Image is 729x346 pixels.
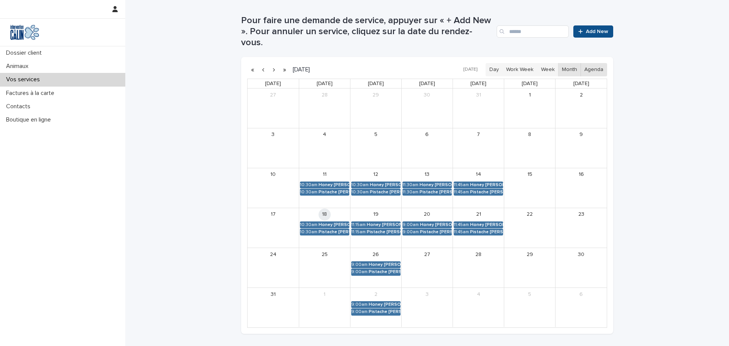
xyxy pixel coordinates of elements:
div: Honey [PERSON_NAME] [470,222,503,228]
td: August 23, 2025 [555,208,607,248]
div: 9:00am [351,262,368,267]
div: Honey [PERSON_NAME] [369,302,401,307]
a: August 3, 2025 [267,129,279,141]
button: Previous year [247,63,258,76]
div: 10:30am [300,190,317,195]
div: 9:00am [351,302,368,307]
button: Day [486,63,503,76]
div: Honey [PERSON_NAME] [420,222,452,228]
td: September 1, 2025 [299,288,350,327]
a: September 5, 2025 [524,288,536,300]
td: September 3, 2025 [401,288,453,327]
button: Agenda [581,63,607,76]
td: August 25, 2025 [299,248,350,288]
td: August 31, 2025 [248,288,299,327]
div: Honey [PERSON_NAME] [367,222,401,228]
td: August 29, 2025 [504,248,555,288]
td: August 24, 2025 [248,248,299,288]
a: Saturday [572,79,591,88]
a: August 27, 2025 [421,248,433,261]
div: 10:30am [300,182,317,188]
div: 9:00am [402,229,419,235]
td: August 27, 2025 [401,248,453,288]
div: 10:30am [351,182,369,188]
td: July 28, 2025 [299,88,350,128]
a: Sunday [264,79,282,88]
a: August 7, 2025 [472,129,484,141]
a: August 19, 2025 [370,209,382,221]
button: [DATE] [460,64,481,75]
p: Dossier client [3,49,48,57]
td: September 6, 2025 [555,288,607,327]
td: August 2, 2025 [555,88,607,128]
a: September 6, 2025 [575,288,587,300]
td: August 8, 2025 [504,128,555,168]
a: August 1, 2025 [524,89,536,101]
td: August 15, 2025 [504,168,555,208]
td: July 30, 2025 [401,88,453,128]
a: August 20, 2025 [421,209,433,221]
img: Y0SYDZVsQvbSeSFpbQoq [6,25,43,40]
td: August 26, 2025 [350,248,401,288]
div: 11:15am [351,222,366,228]
div: 10:30am [300,229,317,235]
div: Pistache [PERSON_NAME] [470,229,503,235]
button: Work Week [502,63,537,76]
p: Contacts [3,103,36,110]
div: 11:45am [454,190,469,195]
div: 10:30am [300,222,317,228]
p: Boutique en ligne [3,116,57,123]
td: September 5, 2025 [504,288,555,327]
div: 11:30am [402,182,418,188]
td: July 29, 2025 [350,88,401,128]
a: July 28, 2025 [319,89,331,101]
div: Pistache [PERSON_NAME] [420,229,452,235]
div: 9:00am [402,222,419,228]
div: Honey [PERSON_NAME] [319,222,349,228]
td: August 17, 2025 [248,208,299,248]
div: Honey [PERSON_NAME] [420,182,452,188]
td: August 7, 2025 [453,128,504,168]
td: August 1, 2025 [504,88,555,128]
a: August 21, 2025 [472,209,484,221]
a: Wednesday [418,79,437,88]
a: August 26, 2025 [370,248,382,261]
div: Honey [PERSON_NAME] [370,182,401,188]
a: August 4, 2025 [319,129,331,141]
td: August 19, 2025 [350,208,401,248]
div: Pistache [PERSON_NAME] [319,190,349,195]
a: Monday [315,79,334,88]
td: August 10, 2025 [248,168,299,208]
a: August 30, 2025 [575,248,587,261]
a: August 14, 2025 [472,169,484,181]
div: 11:45am [454,182,469,188]
a: August 28, 2025 [472,248,484,261]
button: Next month [268,63,279,76]
a: August 25, 2025 [319,248,331,261]
div: 11:30am [402,190,418,195]
div: 11:15am [351,229,366,235]
a: September 1, 2025 [319,288,331,300]
button: Week [537,63,558,76]
a: August 22, 2025 [524,209,536,221]
div: 9:00am [351,309,368,314]
input: Search [497,25,569,38]
h1: Pour faire une demande de service, appuyer sur « + Add New ». Pour annuler un service, cliquez su... [241,15,494,48]
div: Pistache [PERSON_NAME] [319,229,349,235]
td: August 18, 2025 [299,208,350,248]
a: August 29, 2025 [524,248,536,261]
div: Pistache [PERSON_NAME] [370,190,401,195]
td: September 2, 2025 [350,288,401,327]
td: August 12, 2025 [350,168,401,208]
div: 11:45am [454,229,469,235]
a: September 4, 2025 [472,288,484,300]
td: August 6, 2025 [401,128,453,168]
td: August 4, 2025 [299,128,350,168]
a: Tuesday [366,79,385,88]
a: Add New [573,25,613,38]
div: Honey [PERSON_NAME] [470,182,503,188]
a: August 13, 2025 [421,169,433,181]
p: Animaux [3,63,35,70]
td: July 27, 2025 [248,88,299,128]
